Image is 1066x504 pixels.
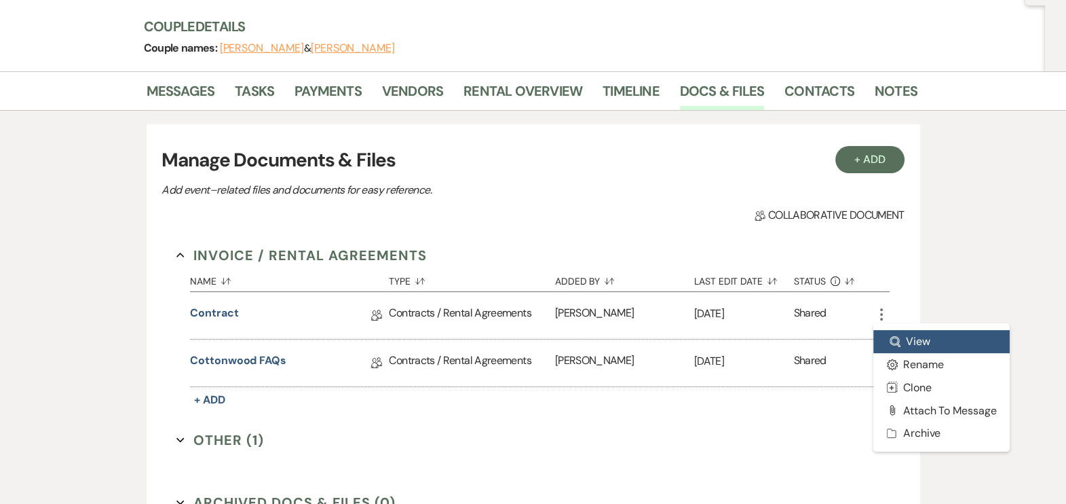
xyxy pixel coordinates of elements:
span: & [220,41,395,55]
a: Messages [147,80,215,110]
a: Contacts [784,80,854,110]
button: + Add [190,391,229,410]
p: [DATE] [694,305,794,323]
a: Tasks [235,80,274,110]
div: Contracts / Rental Agreements [389,292,554,339]
a: Docs & Files [680,80,764,110]
a: Timeline [603,80,660,110]
h3: Couple Details [144,17,904,36]
button: Status [794,266,873,291]
span: Couple names: [144,41,220,55]
div: [PERSON_NAME] [555,292,694,339]
a: Notes [875,80,917,110]
a: Rental Overview [463,80,582,110]
button: Other (1) [176,430,264,450]
div: Shared [794,353,826,374]
button: Clone [873,376,1010,399]
span: Status [794,276,826,286]
button: Type [389,266,554,291]
div: Contracts / Rental Agreements [389,340,554,386]
h3: Manage Documents & Files [161,146,904,175]
button: Added By [555,266,694,291]
button: [PERSON_NAME] [220,43,304,54]
p: [DATE] [694,353,794,370]
button: [PERSON_NAME] [311,43,395,54]
div: Shared [794,305,826,326]
button: Name [190,266,389,291]
button: Last Edit Date [694,266,794,291]
a: Payments [294,80,362,110]
button: Attach to Message [873,399,1010,422]
span: + Add [194,393,225,407]
button: Invoice / Rental Agreements [176,245,427,266]
a: Contract [190,305,238,326]
div: [PERSON_NAME] [555,340,694,386]
button: + Add [835,146,905,173]
span: Collaborative document [755,207,904,223]
a: View [873,330,1010,353]
a: Vendors [382,80,443,110]
button: Rename [873,353,1010,376]
p: Add event–related files and documents for easy reference. [161,181,636,199]
button: Archive [873,422,1010,445]
a: Cottonwood FAQs [190,353,286,374]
